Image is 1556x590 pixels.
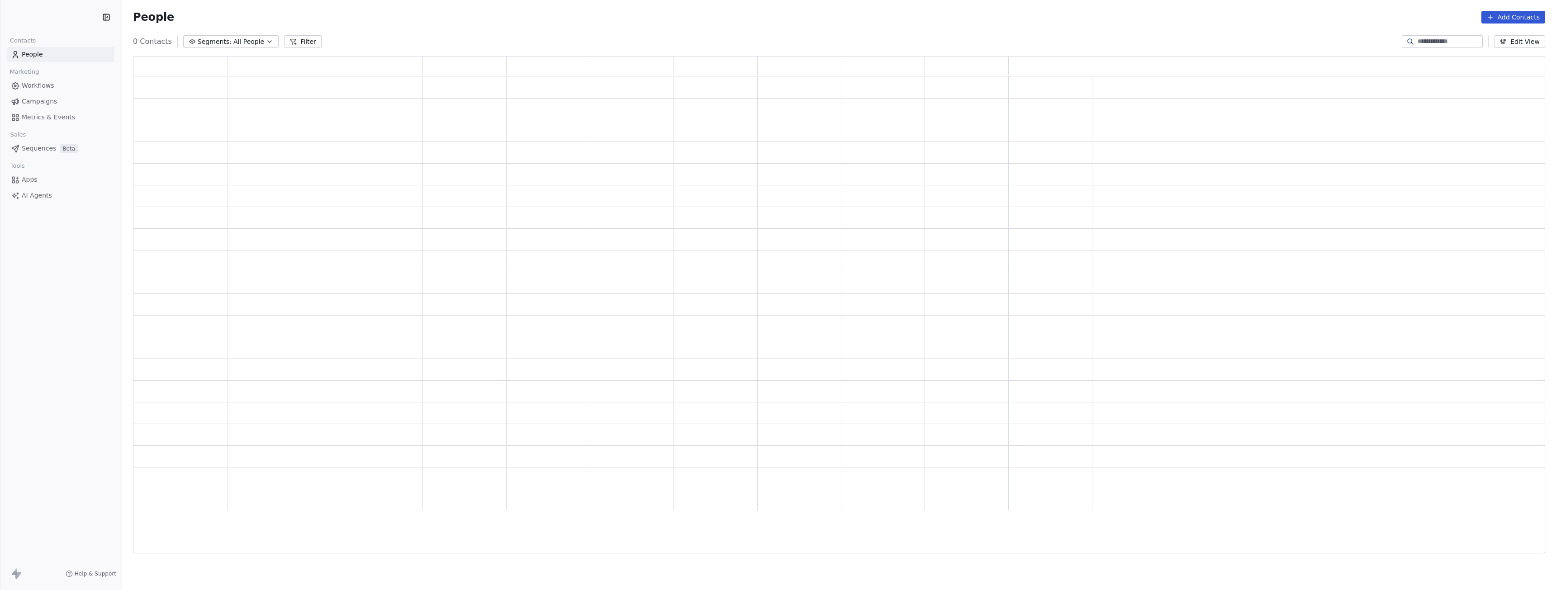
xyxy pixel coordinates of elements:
[1494,35,1545,48] button: Edit View
[6,65,43,79] span: Marketing
[22,97,57,106] span: Campaigns
[7,94,114,109] a: Campaigns
[7,188,114,203] a: AI Agents
[22,81,54,90] span: Workflows
[284,35,322,48] button: Filter
[133,10,174,24] span: People
[233,37,264,47] span: All People
[198,37,232,47] span: Segments:
[7,141,114,156] a: SequencesBeta
[7,110,114,125] a: Metrics & Events
[6,128,30,142] span: Sales
[22,175,38,184] span: Apps
[22,144,56,153] span: Sequences
[6,34,40,47] span: Contacts
[60,144,78,153] span: Beta
[7,172,114,187] a: Apps
[133,76,1546,554] div: grid
[7,78,114,93] a: Workflows
[7,47,114,62] a: People
[22,191,52,200] span: AI Agents
[22,113,75,122] span: Metrics & Events
[6,159,28,173] span: Tools
[1481,11,1545,24] button: Add Contacts
[133,36,172,47] span: 0 Contacts
[66,570,116,577] a: Help & Support
[22,50,43,59] span: People
[75,570,116,577] span: Help & Support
